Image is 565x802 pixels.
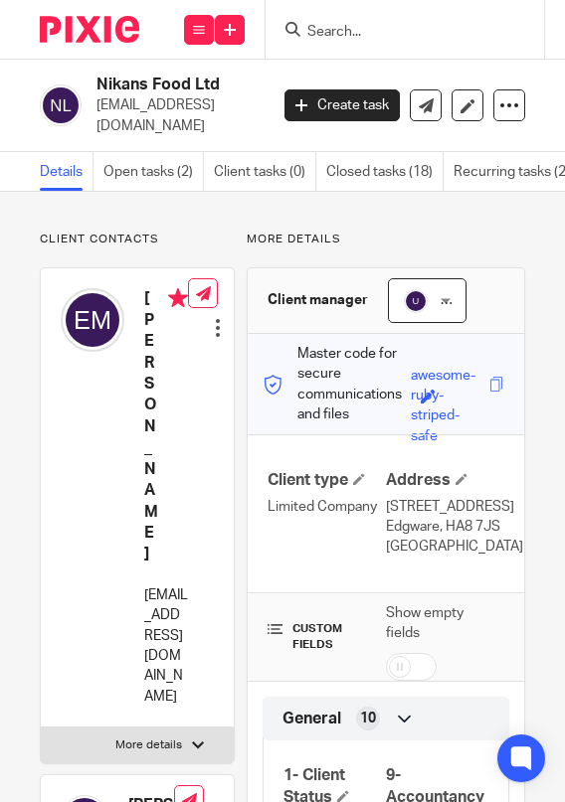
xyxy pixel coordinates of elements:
a: Create task [284,89,400,121]
a: Closed tasks (18) [326,152,444,191]
p: Limited Company [268,497,386,517]
p: Master code for secure communications and files [263,344,411,424]
h4: Client type [268,470,386,491]
p: [STREET_ADDRESS] [386,497,504,517]
h4: [PERSON_NAME] [144,288,188,565]
img: svg%3E [404,289,428,313]
p: [EMAIL_ADDRESS][DOMAIN_NAME] [96,95,255,136]
p: [EMAIL_ADDRESS][DOMAIN_NAME] [144,585,188,707]
label: Show empty fields [386,603,494,644]
a: Open tasks (2) [103,152,204,191]
span: 10 [360,709,376,728]
h2: Nikans Food Ltd [96,75,223,95]
span: Usama N [441,294,495,308]
h4: CUSTOM FIELDS [268,621,386,653]
input: Search [305,24,484,42]
div: awesome-ruby-striped-safe [411,366,484,389]
h3: Client manager [268,290,368,310]
p: Edgware, HA8 7JS [386,517,504,537]
p: Client contacts [40,232,235,247]
p: More details [247,232,525,247]
span: General [282,709,341,729]
i: Primary [168,288,188,308]
img: svg%3E [40,84,82,126]
p: [GEOGRAPHIC_DATA] [386,537,504,557]
img: svg%3E [61,288,124,352]
h4: Address [386,470,504,491]
a: Details [40,152,94,191]
p: More details [115,737,182,753]
a: Client tasks (0) [214,152,316,191]
img: Pixie [40,16,139,43]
